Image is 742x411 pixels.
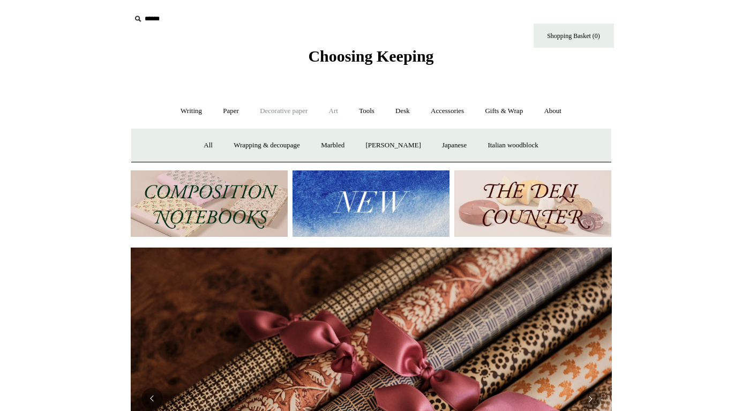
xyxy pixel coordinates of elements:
[478,131,548,160] a: Italian woodblock
[194,131,222,160] a: All
[308,47,433,65] span: Choosing Keeping
[580,388,601,409] button: Next
[131,170,288,237] img: 202302 Composition ledgers.jpg__PID:69722ee6-fa44-49dd-a067-31375e5d54ec
[386,97,419,125] a: Desk
[534,97,571,125] a: About
[421,97,474,125] a: Accessories
[250,97,317,125] a: Decorative paper
[454,170,611,237] img: The Deli Counter
[356,131,430,160] a: [PERSON_NAME]
[432,131,476,160] a: Japanese
[293,170,449,237] img: New.jpg__PID:f73bdf93-380a-4a35-bcfe-7823039498e1
[311,131,354,160] a: Marbled
[475,97,533,125] a: Gifts & Wrap
[349,97,384,125] a: Tools
[141,388,163,409] button: Previous
[534,24,614,48] a: Shopping Basket (0)
[171,97,212,125] a: Writing
[319,97,348,125] a: Art
[224,131,310,160] a: Wrapping & decoupage
[213,97,249,125] a: Paper
[308,56,433,63] a: Choosing Keeping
